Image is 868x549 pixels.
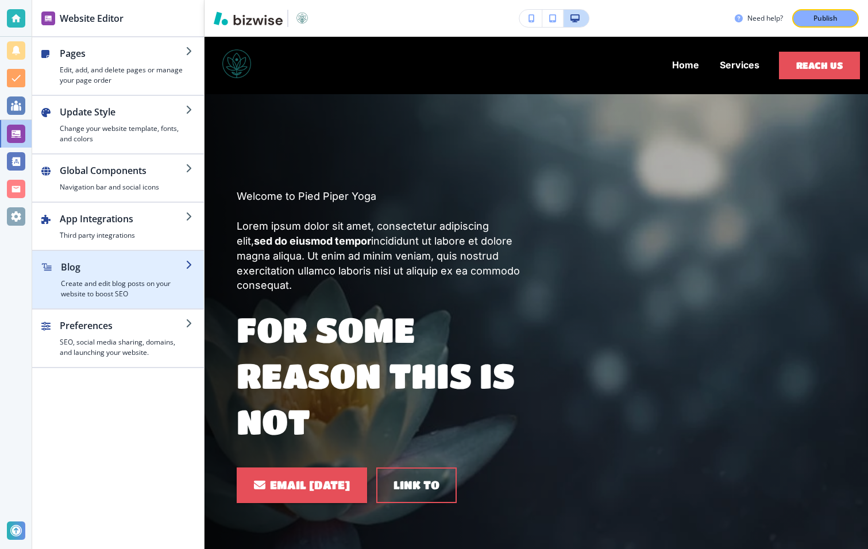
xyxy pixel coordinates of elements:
h2: App Integrations [60,212,186,226]
h4: SEO, social media sharing, domains, and launching your website. [60,337,186,358]
h4: Navigation bar and social icons [60,182,186,192]
img: Your Logo [293,9,311,28]
button: PagesEdit, add, and delete pages or manage your page order [32,37,204,95]
h4: Change your website template, fonts, and colors [60,123,186,144]
h2: Preferences [60,319,186,333]
h4: Edit, add, and delete pages or manage your page order [60,65,186,86]
strong: sed do eiusmod tempor [254,235,371,247]
button: PreferencesSEO, social media sharing, domains, and launching your website. [32,310,204,367]
h2: Blog [61,260,186,274]
button: BlogCreate and edit blog posts on your website to boost SEO [32,251,204,308]
h2: Pages [60,47,186,60]
button: App IntegrationsThird party integrations [32,203,204,250]
img: Pied Piper [213,41,261,89]
h2: Global Components [60,164,186,177]
h2: Website Editor [60,11,124,25]
button: Publish [792,9,859,28]
img: editor icon [41,11,55,25]
p: Services [720,59,759,72]
button: Reach Us [779,52,860,79]
h4: Third party integrations [60,230,186,241]
button: link to [376,467,457,503]
p: Home [672,59,699,72]
h2: Update Style [60,105,186,119]
p: Lorem ipsum dolor sit amet, consectetur adipiscing elit, incididunt ut labore et dolore magna ali... [237,219,523,293]
button: Global ComponentsNavigation bar and social icons [32,154,204,202]
a: Email [DATE] [237,467,367,503]
h3: Need help? [747,13,783,24]
p: Welcome to Pied Piper Yoga [237,189,523,204]
img: Bizwise Logo [214,11,283,25]
p: For some reason this is not [237,307,523,444]
p: Publish [813,13,838,24]
button: Update StyleChange your website template, fonts, and colors [32,96,204,153]
h4: Create and edit blog posts on your website to boost SEO [61,279,186,299]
